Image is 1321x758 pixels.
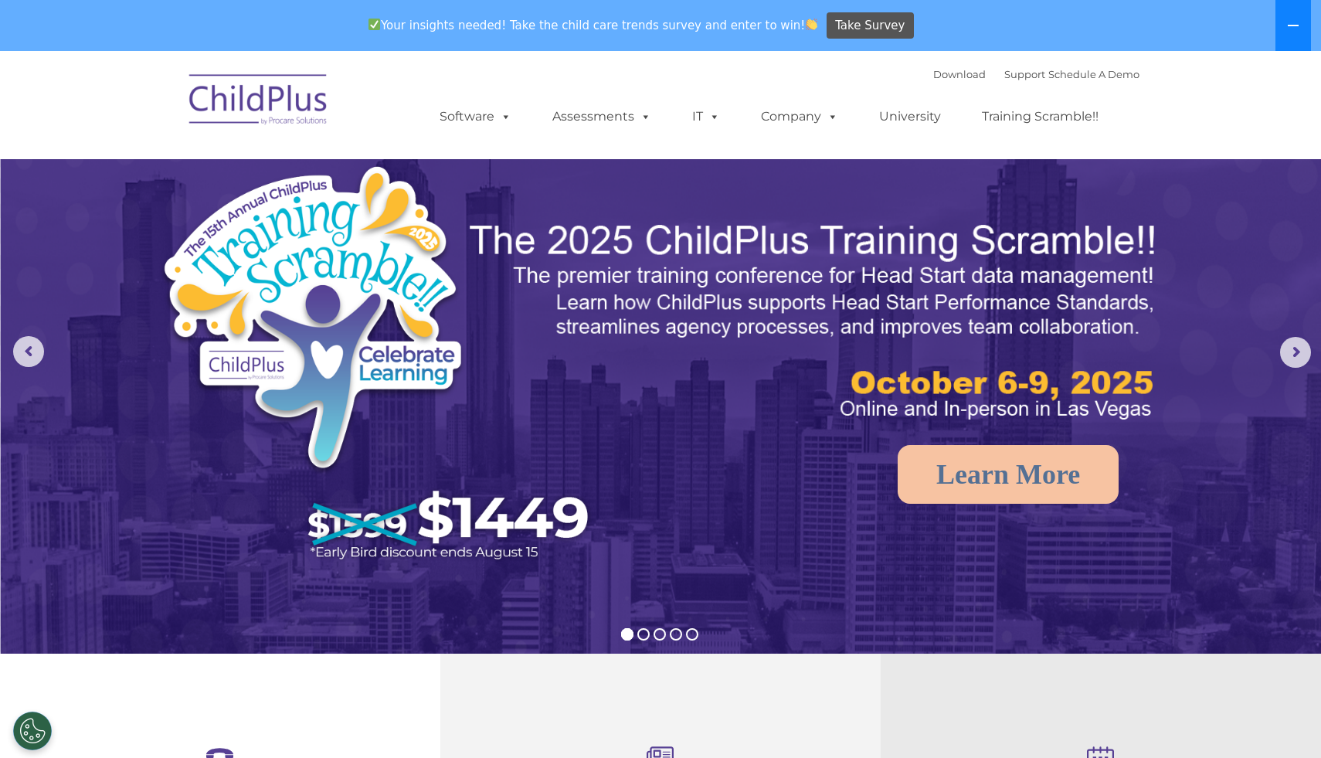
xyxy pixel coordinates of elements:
a: Schedule A Demo [1048,68,1139,80]
iframe: Chat Widget [1244,684,1321,758]
a: Learn More [898,445,1119,504]
span: Take Survey [835,12,905,39]
img: ✅ [368,19,380,30]
span: Last name [215,102,262,114]
a: Assessments [537,101,667,132]
button: Cookies Settings [13,712,52,750]
a: Take Survey [827,12,914,39]
a: Download [933,68,986,80]
a: Support [1004,68,1045,80]
img: 👏 [806,19,817,30]
a: Training Scramble!! [966,101,1114,132]
span: Your insights needed! Take the child care trends survey and enter to win! [362,10,824,40]
a: IT [677,101,735,132]
img: ChildPlus by Procare Solutions [182,63,336,141]
a: Company [745,101,854,132]
a: Software [424,101,527,132]
font: | [933,68,1139,80]
span: Phone number [215,165,280,177]
a: University [864,101,956,132]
